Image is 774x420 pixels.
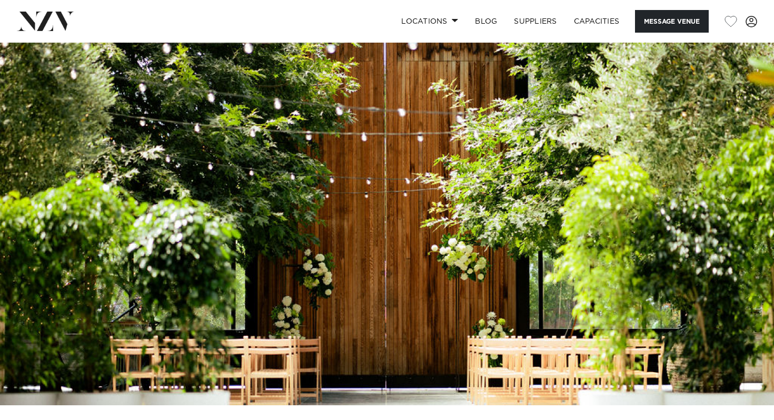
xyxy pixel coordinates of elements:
[635,10,709,33] button: Message Venue
[17,12,74,31] img: nzv-logo.png
[393,10,467,33] a: Locations
[565,10,628,33] a: Capacities
[467,10,505,33] a: BLOG
[505,10,565,33] a: SUPPLIERS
